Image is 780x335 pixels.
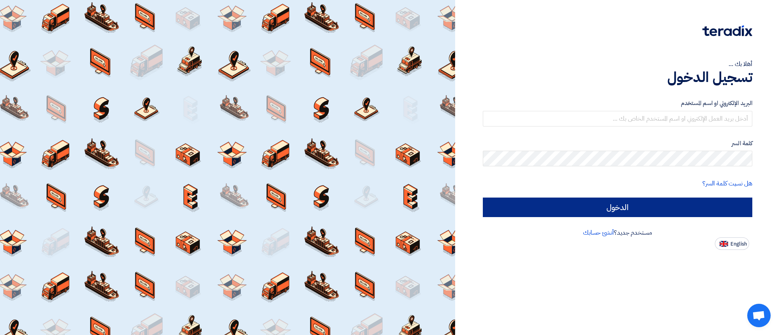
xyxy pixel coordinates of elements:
[715,237,749,250] button: English
[483,198,752,217] input: الدخول
[483,139,752,148] label: كلمة السر
[730,241,747,247] span: English
[483,59,752,69] div: أهلا بك ...
[483,69,752,86] h1: تسجيل الدخول
[483,228,752,237] div: مستخدم جديد؟
[483,111,752,127] input: أدخل بريد العمل الإلكتروني او اسم المستخدم الخاص بك ...
[583,228,614,237] a: أنشئ حسابك
[747,304,771,327] div: دردشة مفتوحة
[702,179,752,188] a: هل نسيت كلمة السر؟
[720,241,728,247] img: en-US.png
[483,99,752,108] label: البريد الإلكتروني او اسم المستخدم
[702,25,752,36] img: Teradix logo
